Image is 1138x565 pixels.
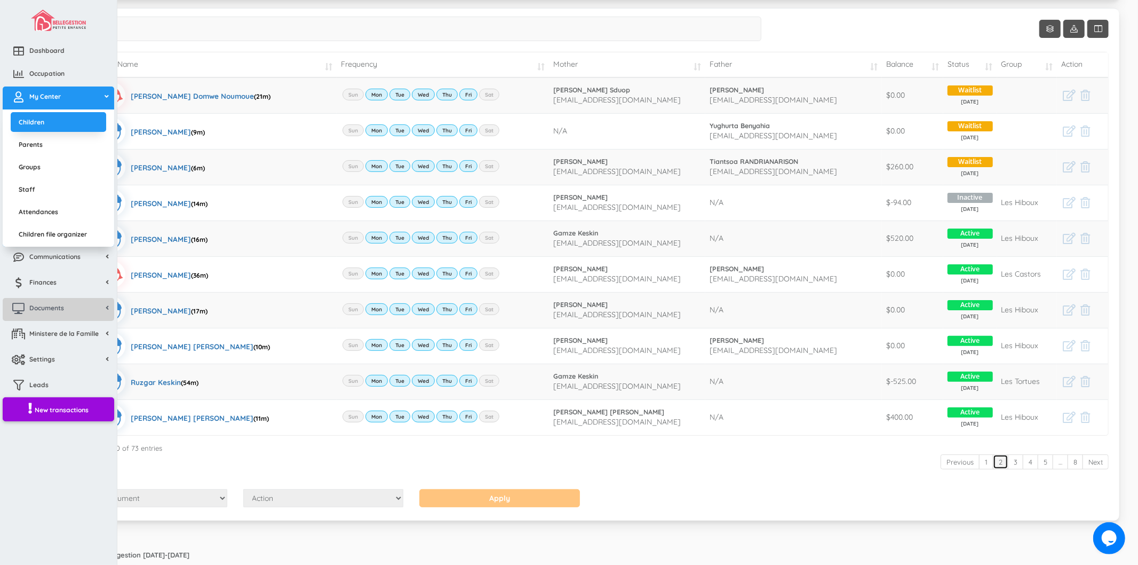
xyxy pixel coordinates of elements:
span: [DATE] [948,241,993,249]
label: Thu [436,160,458,172]
a: 8 [1068,454,1083,470]
span: Active [948,264,993,274]
td: Les Hiboux [997,221,1057,256]
label: Sat [479,339,499,351]
div: [PERSON_NAME] [PERSON_NAME] [131,404,269,431]
div: [PERSON_NAME] [131,190,208,216]
label: Sun [343,160,364,172]
a: Ruzgar Keskin(54m) [99,368,198,395]
label: Sat [479,268,499,279]
label: Wed [412,375,435,387]
label: Fri [459,411,478,422]
label: Fri [459,375,478,387]
label: Tue [389,232,410,244]
label: Thu [436,89,458,100]
a: 3 [1008,454,1023,470]
a: … [1053,454,1068,470]
label: Fri [459,196,478,208]
span: [EMAIL_ADDRESS][DOMAIN_NAME] [553,167,681,176]
a: Settings [3,349,114,372]
td: N/A [705,221,882,256]
td: Mother: activate to sort column ascending [549,52,705,77]
span: (21m) [254,92,270,100]
div: [PERSON_NAME] Domwe Noumoue [131,82,270,109]
a: [PERSON_NAME] [PERSON_NAME](11m) [99,404,269,431]
label: Mon [365,89,388,100]
label: Mon [365,196,388,208]
span: Inactive [948,193,993,203]
label: Tue [389,124,410,136]
div: [PERSON_NAME] [131,261,208,288]
span: [EMAIL_ADDRESS][DOMAIN_NAME] [710,346,837,355]
label: Tue [389,89,410,100]
span: [EMAIL_ADDRESS][DOMAIN_NAME] [710,274,837,284]
label: Sat [479,375,499,387]
div: Ruzgar Keskin [131,368,198,395]
span: Active [948,229,993,239]
label: Tue [389,160,410,172]
a: 5 [1038,454,1053,470]
label: Tue [389,339,410,351]
a: Attendances [11,202,106,222]
a: [PERSON_NAME] [710,264,878,274]
span: [DATE] [948,170,993,177]
label: Sun [343,196,364,208]
span: Active [948,336,993,346]
td: Les Castors [997,256,1057,292]
a: New transactions [3,397,114,421]
span: New transactions [35,405,89,414]
label: Sat [479,89,499,100]
a: Groups [11,157,106,177]
a: [PERSON_NAME] [PERSON_NAME](10m) [99,333,270,359]
img: image [31,10,85,31]
label: Mon [365,411,388,422]
div: [PERSON_NAME] [PERSON_NAME] [131,333,270,359]
span: (17m) [191,307,208,315]
a: [PERSON_NAME](17m) [99,297,208,324]
span: Waitlist [948,85,993,96]
label: Thu [436,196,458,208]
span: (54m) [181,379,198,387]
td: N/A [705,185,882,221]
a: [PERSON_NAME] [710,336,878,346]
a: Gamze Keskin [553,372,701,381]
span: Active [948,407,993,418]
a: Dashboard [3,41,114,64]
label: Thu [436,411,458,422]
label: Thu [436,268,458,279]
label: Wed [412,303,435,315]
label: Thu [436,232,458,244]
span: Occupation [29,69,65,78]
span: [EMAIL_ADDRESS][DOMAIN_NAME] [553,381,681,391]
a: Staff [11,179,106,199]
label: Mon [365,232,388,244]
span: Settings [29,355,55,364]
td: Les Hiboux [997,185,1057,221]
label: Tue [389,375,410,387]
label: Wed [412,124,435,136]
td: $-94.00 [882,185,943,221]
label: Thu [436,375,458,387]
a: Communications [3,247,114,270]
a: Occupation [3,64,114,87]
td: $0.00 [882,113,943,149]
label: Sat [479,160,499,172]
span: [DATE] [948,384,993,392]
label: Tue [389,268,410,279]
a: [PERSON_NAME] Sduop [553,85,701,95]
a: [PERSON_NAME](14m) [99,190,208,216]
td: Status: activate to sort column ascending [943,52,997,77]
label: Sat [479,124,499,136]
a: Yughurta Benyahia [710,121,878,131]
a: [PERSON_NAME](36m) [99,261,208,288]
label: Wed [412,339,435,351]
label: Wed [412,196,435,208]
label: Wed [412,160,435,172]
td: Balance: activate to sort column ascending [882,52,943,77]
span: [EMAIL_ADDRESS][DOMAIN_NAME] [553,202,681,212]
span: [EMAIL_ADDRESS][DOMAIN_NAME] [553,274,681,284]
label: Sun [343,89,364,100]
strong: Copyright © Bellegestion [DATE]-[DATE] [56,551,189,559]
span: [DATE] [948,277,993,285]
td: N/A [705,292,882,328]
